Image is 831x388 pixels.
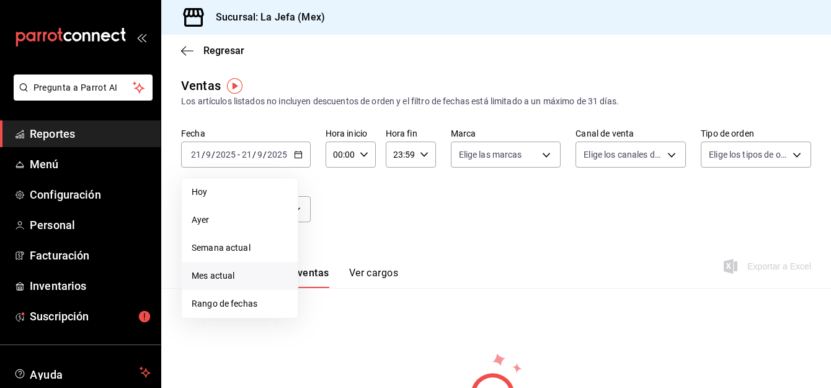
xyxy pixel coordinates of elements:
[238,150,240,160] span: -
[192,214,288,227] span: Ayer
[202,150,205,160] span: /
[349,267,399,288] button: Ver cargos
[30,247,151,264] span: Facturación
[30,365,135,380] span: Ayuda
[215,150,236,160] input: ----
[584,148,663,161] span: Elige los canales de venta
[181,95,811,108] div: Los artículos listados no incluyen descuentos de orden y el filtro de fechas está limitado a un m...
[181,129,311,138] label: Fecha
[190,150,202,160] input: --
[192,186,288,199] span: Hoy
[30,217,151,233] span: Personal
[211,150,215,160] span: /
[241,150,252,160] input: --
[30,125,151,142] span: Reportes
[227,78,242,94] img: Tooltip marker
[30,156,151,173] span: Menú
[267,150,288,160] input: ----
[252,150,256,160] span: /
[278,267,329,288] button: Ver ventas
[263,150,267,160] span: /
[575,129,686,138] label: Canal de venta
[181,76,221,95] div: Ventas
[206,10,325,25] h3: Sucursal: La Jefa (Mex)
[30,308,151,325] span: Suscripción
[192,241,288,255] span: Semana actual
[192,269,288,282] span: Mes actual
[257,150,263,160] input: --
[30,186,151,203] span: Configuración
[201,267,398,288] div: navigation tabs
[30,277,151,294] span: Inventarios
[326,129,376,138] label: Hora inicio
[33,81,133,94] span: Pregunta a Parrot AI
[459,148,522,161] span: Elige las marcas
[136,32,146,42] button: open_drawer_menu
[181,45,244,56] button: Regresar
[9,90,153,103] a: Pregunta a Parrot AI
[709,148,788,161] span: Elige los tipos de orden
[451,129,561,138] label: Marca
[203,45,244,56] span: Regresar
[192,297,288,310] span: Rango de fechas
[386,129,436,138] label: Hora fin
[701,129,811,138] label: Tipo de orden
[14,74,153,101] button: Pregunta a Parrot AI
[205,150,211,160] input: --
